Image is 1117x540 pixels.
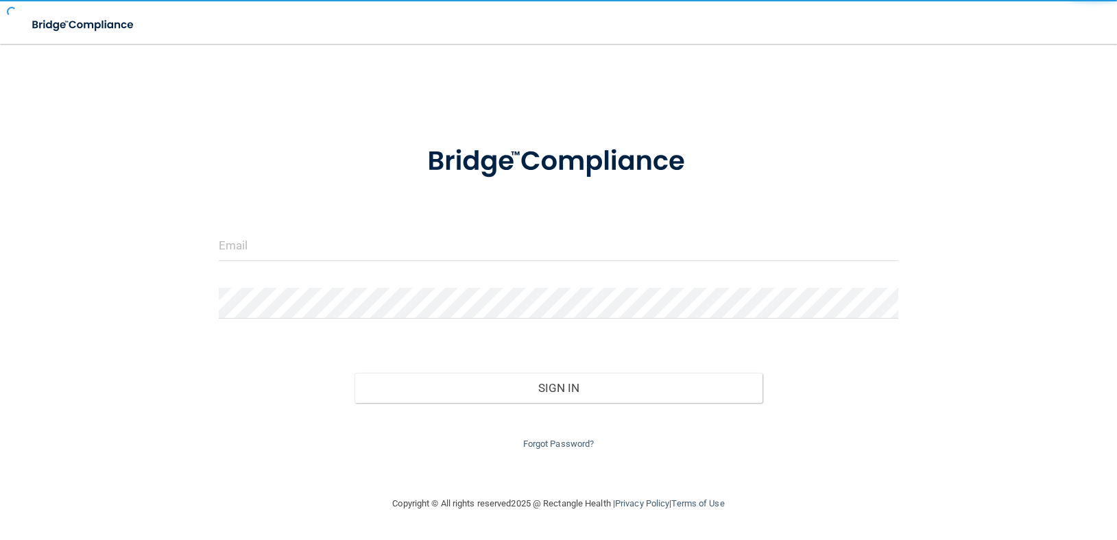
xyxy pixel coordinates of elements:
[671,498,724,508] a: Terms of Use
[355,373,762,403] button: Sign In
[21,11,147,39] img: bridge_compliance_login_screen.278c3ca4.svg
[219,230,898,261] input: Email
[615,498,669,508] a: Privacy Policy
[309,482,809,526] div: Copyright © All rights reserved 2025 @ Rectangle Health | |
[399,126,719,197] img: bridge_compliance_login_screen.278c3ca4.svg
[523,439,594,449] a: Forgot Password?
